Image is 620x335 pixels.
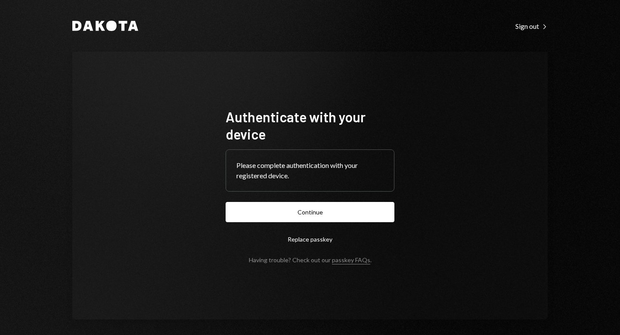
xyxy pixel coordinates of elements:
div: Please complete authentication with your registered device. [236,160,384,181]
div: Sign out [515,22,548,31]
a: passkey FAQs [332,256,370,264]
div: Having trouble? Check out our . [249,256,372,264]
h1: Authenticate with your device [226,108,394,143]
a: Sign out [515,21,548,31]
button: Replace passkey [226,229,394,249]
button: Continue [226,202,394,222]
